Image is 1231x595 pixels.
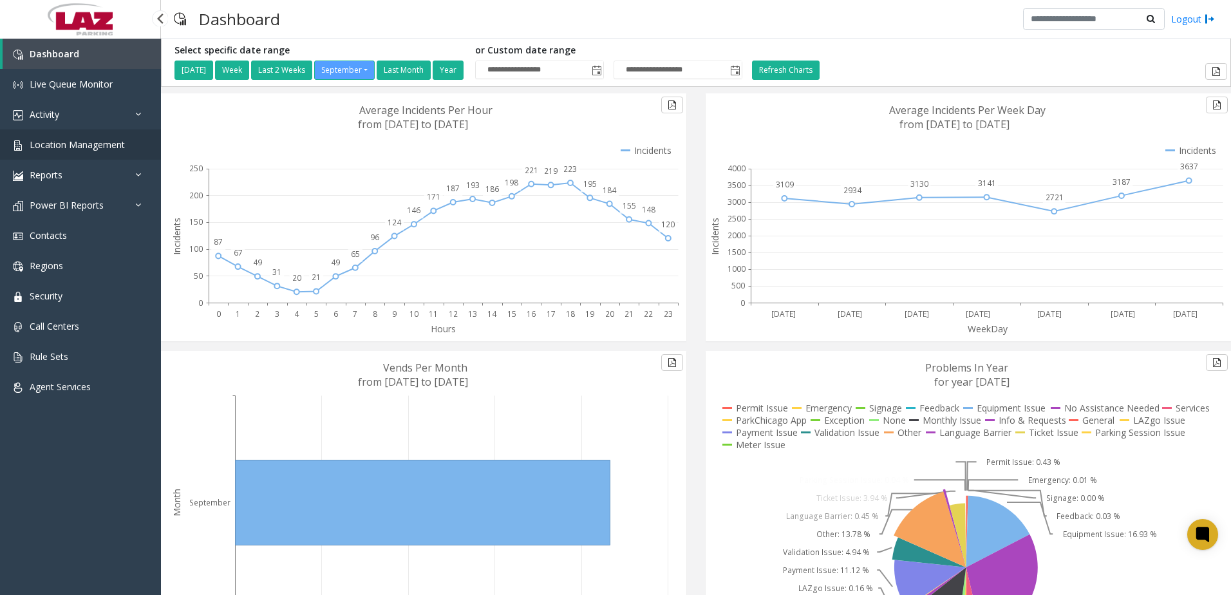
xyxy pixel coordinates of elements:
[1205,12,1215,26] img: logout
[189,497,230,508] text: September
[468,308,477,319] text: 13
[731,280,745,291] text: 500
[174,61,213,80] button: [DATE]
[525,165,538,176] text: 221
[816,493,888,504] text: Ticket Issue: 3.94 %
[505,177,518,188] text: 198
[189,243,203,254] text: 100
[776,179,794,190] text: 3109
[625,308,634,319] text: 21
[30,229,67,241] span: Contacts
[30,381,91,393] span: Agent Services
[13,261,23,272] img: 'icon'
[899,117,1010,131] text: from [DATE] to [DATE]
[728,196,746,207] text: 3000
[272,267,281,278] text: 31
[30,350,68,363] span: Rule Sets
[728,61,742,79] span: Toggle popup
[889,103,1046,117] text: Average Incidents Per Week Day
[783,547,870,558] text: Validation Issue: 4.94 %
[843,185,862,196] text: 2934
[1046,493,1105,504] text: Signage: 0.00 %
[409,308,418,319] text: 10
[661,354,683,371] button: Export to pdf
[466,180,480,191] text: 193
[216,308,221,319] text: 0
[353,308,357,319] text: 7
[642,204,655,215] text: 148
[709,218,721,255] text: Incidents
[30,78,113,90] span: Live Queue Monitor
[728,163,746,174] text: 4000
[255,308,259,319] text: 2
[905,308,929,319] text: [DATE]
[331,257,340,268] text: 49
[728,263,746,274] text: 1000
[392,308,397,319] text: 9
[798,583,873,594] text: LAZgo Issue: 0.16 %
[30,108,59,120] span: Activity
[171,218,183,255] text: Incidents
[968,323,1008,335] text: WeekDay
[986,457,1060,467] text: Permit Issue: 0.43 %
[251,61,312,80] button: Last 2 Weeks
[275,308,279,319] text: 3
[358,117,468,131] text: from [DATE] to [DATE]
[934,375,1010,389] text: for year [DATE]
[174,3,186,35] img: pageIcon
[1180,161,1198,172] text: 3637
[1205,63,1227,80] button: Export to pdf
[1206,97,1228,113] button: Export to pdf
[816,529,870,540] text: Other: 13.78 %
[294,308,299,319] text: 4
[236,308,240,319] text: 1
[1063,529,1157,540] text: Equipment Issue: 16.93 %
[198,297,203,308] text: 0
[215,61,249,80] button: Week
[475,45,742,56] h5: or Custom date range
[1113,176,1131,187] text: 3187
[377,61,431,80] button: Last Month
[661,97,683,113] button: Export to pdf
[13,322,23,332] img: 'icon'
[13,110,23,120] img: 'icon'
[407,205,420,216] text: 146
[527,308,536,319] text: 16
[771,308,796,319] text: [DATE]
[547,308,556,319] text: 17
[623,200,636,211] text: 155
[563,164,577,175] text: 223
[728,180,746,191] text: 3500
[446,183,460,194] text: 187
[214,236,223,247] text: 87
[544,165,558,176] text: 219
[370,232,379,243] text: 96
[359,103,493,117] text: Average Incidents Per Hour
[752,61,820,80] button: Refresh Charts
[1206,354,1228,371] button: Export to pdf
[3,39,161,69] a: Dashboard
[978,178,996,189] text: 3141
[30,48,79,60] span: Dashboard
[189,163,203,174] text: 250
[13,201,23,211] img: 'icon'
[189,216,203,227] text: 150
[487,308,497,319] text: 14
[1028,475,1097,486] text: Emergency: 0.01 %
[603,185,617,196] text: 184
[13,80,23,90] img: 'icon'
[507,308,516,319] text: 15
[314,61,375,80] button: September
[171,489,183,516] text: Month
[800,475,909,486] text: Parking Session Issue: 0.04 %
[383,361,467,375] text: Vends Per Month
[925,361,1008,375] text: Problems In Year
[13,50,23,60] img: 'icon'
[334,308,338,319] text: 6
[13,292,23,302] img: 'icon'
[30,199,104,211] span: Power BI Reports
[644,308,653,319] text: 22
[1046,192,1064,203] text: 2721
[664,308,673,319] text: 23
[174,45,465,56] h5: Select specific date range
